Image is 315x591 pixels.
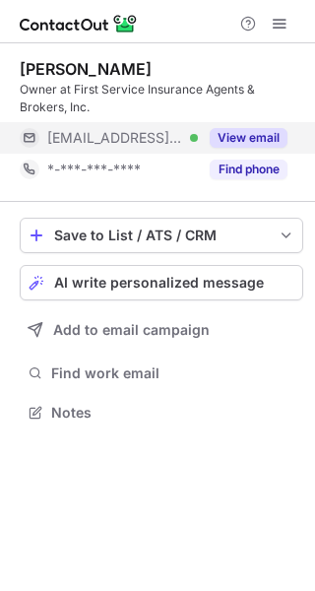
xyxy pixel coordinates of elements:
span: Add to email campaign [53,322,210,338]
span: [EMAIL_ADDRESS][DOMAIN_NAME] [47,129,183,147]
div: Owner at First Service Insurance Agents & Brokers, Inc. [20,81,303,116]
img: ContactOut v5.3.10 [20,12,138,35]
button: Add to email campaign [20,312,303,348]
div: [PERSON_NAME] [20,59,152,79]
button: Reveal Button [210,160,287,179]
button: Notes [20,399,303,427]
button: Reveal Button [210,128,287,148]
span: Find work email [51,364,295,382]
span: Notes [51,404,295,422]
div: Save to List / ATS / CRM [54,228,269,243]
button: save-profile-one-click [20,218,303,253]
span: AI write personalized message [54,275,264,291]
button: AI write personalized message [20,265,303,300]
button: Find work email [20,360,303,387]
